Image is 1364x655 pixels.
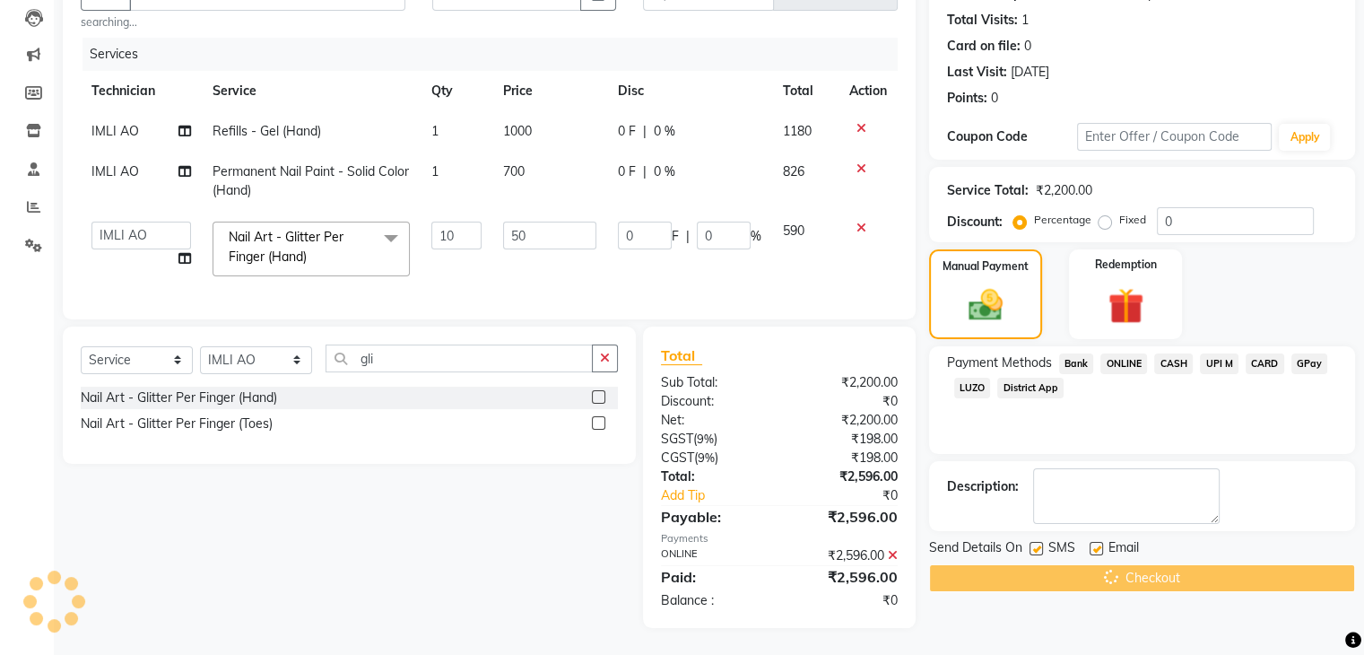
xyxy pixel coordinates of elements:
[91,163,139,179] span: IMLI AO
[654,122,675,141] span: 0 %
[647,591,779,610] div: Balance :
[779,506,911,528] div: ₹2,596.00
[213,163,409,198] span: Permanent Nail Paint - Solid Color (Hand)
[643,122,647,141] span: |
[661,431,693,447] span: SGST
[954,378,991,398] span: LUZO
[1119,212,1146,228] label: Fixed
[698,450,715,465] span: 9%
[1048,538,1075,561] span: SMS
[647,392,779,411] div: Discount:
[947,181,1029,200] div: Service Total:
[779,449,911,467] div: ₹198.00
[647,546,779,565] div: ONLINE
[947,354,1052,372] span: Payment Methods
[647,411,779,430] div: Net:
[838,71,898,111] th: Action
[1100,354,1147,374] span: ONLINE
[779,591,911,610] div: ₹0
[661,346,702,365] span: Total
[326,345,593,372] input: Search or Scan
[672,227,679,246] span: F
[947,127,1077,146] div: Coupon Code
[229,229,343,264] span: Nail Art - Glitter Per Finger (Hand)
[1059,354,1094,374] span: Bank
[947,37,1021,56] div: Card on file:
[947,89,987,108] div: Points:
[783,123,812,139] span: 1180
[647,486,801,505] a: Add Tip
[1077,123,1273,151] input: Enter Offer / Coupon Code
[1011,63,1049,82] div: [DATE]
[213,123,321,139] span: Refills - Gel (Hand)
[647,566,779,588] div: Paid:
[643,162,647,181] span: |
[647,506,779,528] div: Payable:
[801,486,910,505] div: ₹0
[421,71,493,111] th: Qty
[1108,538,1139,561] span: Email
[1154,354,1193,374] span: CASH
[618,162,636,181] span: 0 F
[607,71,772,111] th: Disc
[783,163,804,179] span: 826
[947,477,1019,496] div: Description:
[1024,37,1031,56] div: 0
[779,411,911,430] div: ₹2,200.00
[943,258,1029,275] label: Manual Payment
[1097,284,1155,328] img: _gift.svg
[929,538,1022,561] span: Send Details On
[654,162,675,181] span: 0 %
[991,89,998,108] div: 0
[81,71,202,111] th: Technician
[947,11,1018,30] div: Total Visits:
[686,227,690,246] span: |
[661,531,898,546] div: Payments
[958,285,1013,325] img: _cash.svg
[492,71,607,111] th: Price
[997,378,1064,398] span: District App
[772,71,838,111] th: Total
[503,123,532,139] span: 1000
[1021,11,1029,30] div: 1
[431,123,439,139] span: 1
[779,546,911,565] div: ₹2,596.00
[431,163,439,179] span: 1
[1034,212,1091,228] label: Percentage
[81,415,273,433] div: Nail Art - Glitter Per Finger (Toes)
[779,373,911,392] div: ₹2,200.00
[947,63,1007,82] div: Last Visit:
[503,163,525,179] span: 700
[1036,181,1092,200] div: ₹2,200.00
[647,430,779,449] div: ( )
[661,450,694,466] span: CGST
[779,566,911,588] div: ₹2,596.00
[1246,354,1284,374] span: CARD
[81,14,405,31] small: searching...
[81,389,277,407] div: Nail Art - Glitter Per Finger (Hand)
[697,432,714,446] span: 9%
[947,213,1003,231] div: Discount:
[779,430,911,449] div: ₹198.00
[1200,354,1238,374] span: UPI M
[1279,124,1330,151] button: Apply
[202,71,421,111] th: Service
[779,392,911,411] div: ₹0
[647,373,779,392] div: Sub Total:
[647,467,779,486] div: Total:
[307,249,315,265] a: x
[751,227,761,246] span: %
[783,223,804,239] span: 590
[1291,354,1328,374] span: GPay
[91,123,139,139] span: IMLI AO
[647,449,779,467] div: ( )
[779,467,911,486] div: ₹2,596.00
[618,122,636,141] span: 0 F
[83,38,911,71] div: Services
[1095,257,1157,273] label: Redemption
